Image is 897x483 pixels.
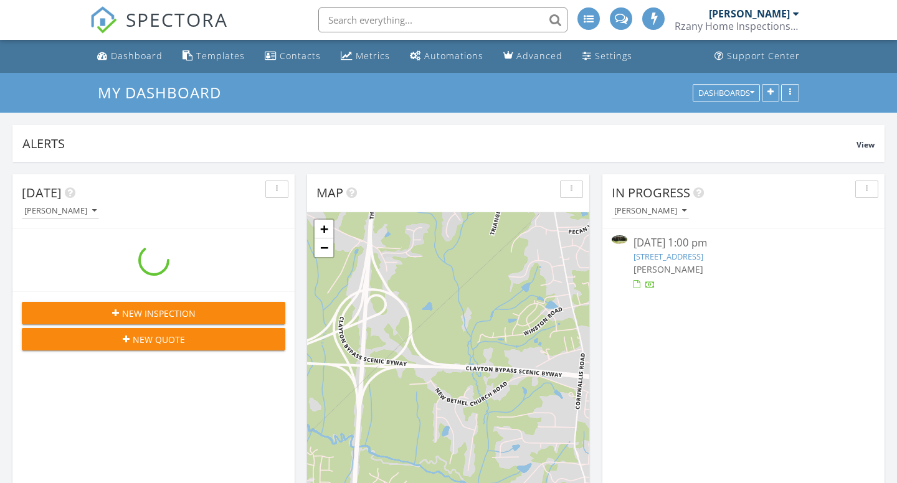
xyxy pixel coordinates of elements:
[857,139,875,150] span: View
[315,220,333,238] a: Zoom in
[612,184,690,201] span: In Progress
[595,50,632,62] div: Settings
[634,235,853,251] div: [DATE] 1:00 pm
[709,7,790,20] div: [PERSON_NAME]
[111,50,163,62] div: Dashboard
[698,88,754,97] div: Dashboards
[126,6,228,32] span: SPECTORA
[90,6,117,34] img: The Best Home Inspection Software - Spectora
[336,45,395,68] a: Metrics
[318,7,567,32] input: Search everything...
[675,20,799,32] div: Rzany Home Inspections LLC
[612,203,689,220] button: [PERSON_NAME]
[122,307,196,320] span: New Inspection
[196,50,245,62] div: Templates
[316,184,343,201] span: Map
[612,235,875,291] a: [DATE] 1:00 pm [STREET_ADDRESS] [PERSON_NAME]
[22,135,857,152] div: Alerts
[612,235,627,244] img: 9328658%2Fcover_photos%2FqWHdXUf6dIf5rtnuQPEK%2Fsmall.jpg
[710,45,805,68] a: Support Center
[693,84,760,101] button: Dashboards
[634,263,703,275] span: [PERSON_NAME]
[90,17,228,43] a: SPECTORA
[424,50,483,62] div: Automations
[356,50,390,62] div: Metrics
[178,45,250,68] a: Templates
[22,302,285,324] button: New Inspection
[22,328,285,350] button: New Quote
[315,238,333,257] a: Zoom out
[22,203,99,220] button: [PERSON_NAME]
[133,333,185,346] span: New Quote
[22,184,62,201] span: [DATE]
[727,50,800,62] div: Support Center
[98,82,232,103] a: My Dashboard
[260,45,326,68] a: Contacts
[498,45,567,68] a: Advanced
[577,45,637,68] a: Settings
[634,251,703,262] a: [STREET_ADDRESS]
[614,207,686,215] div: [PERSON_NAME]
[516,50,562,62] div: Advanced
[405,45,488,68] a: Automations (Advanced)
[92,45,168,68] a: Dashboard
[280,50,321,62] div: Contacts
[24,207,97,215] div: [PERSON_NAME]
